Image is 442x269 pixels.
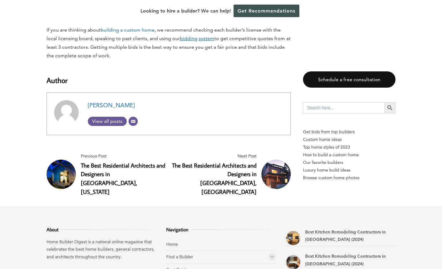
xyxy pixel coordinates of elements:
[81,161,165,195] a: The Best Residential Architects and Designers in [GEOGRAPHIC_DATA], [US_STATE]
[88,102,135,109] a: [PERSON_NAME]
[88,118,127,124] span: View all posts
[180,36,197,41] u: bidding
[234,5,299,17] a: Get Recommendations
[303,174,395,182] a: Browse custom home photos
[303,143,395,151] a: Top home styles of 2023
[303,136,395,143] a: Custom home ideas
[47,226,156,233] h3: About
[166,226,276,233] h3: Navigation
[47,26,291,60] p: If you are thinking about , we recommend checking each builder’s license with the local licensing...
[303,166,395,174] a: Luxury home build ideas
[303,151,395,159] a: How to build a custom home
[199,36,214,41] u: system
[305,253,386,267] a: Best Kitchen Remodeling Contractors in [GEOGRAPHIC_DATA] (2024)
[305,229,386,242] a: Best Kitchen Remodeling Contractors in [GEOGRAPHIC_DATA] (2024)
[303,159,395,166] a: Our favorite builders
[172,161,257,195] a: The Best Residential Architects and Designers in [GEOGRAPHIC_DATA], [GEOGRAPHIC_DATA]
[171,152,257,160] span: Next Post
[47,238,156,261] p: Home Builder Digest is a national online magazine that celebrates the best home builders, general...
[286,230,301,246] a: Best Kitchen Remodeling Contractors in Black Mountain (2024)
[88,117,127,126] a: View all posts
[54,100,79,125] img: Adam Scharf
[303,128,395,136] p: Get bids from top builders
[129,117,138,126] a: Email
[47,67,291,86] h3: Author
[166,241,178,247] a: Home
[166,254,193,260] a: Find a Builder
[101,27,155,33] a: building a custom home
[81,152,166,160] span: Previous Post
[387,104,393,111] svg: Search
[303,102,384,113] input: Search here...
[324,225,435,262] iframe: Drift Widget Chat Controller
[303,71,395,88] a: Schedule a free consultation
